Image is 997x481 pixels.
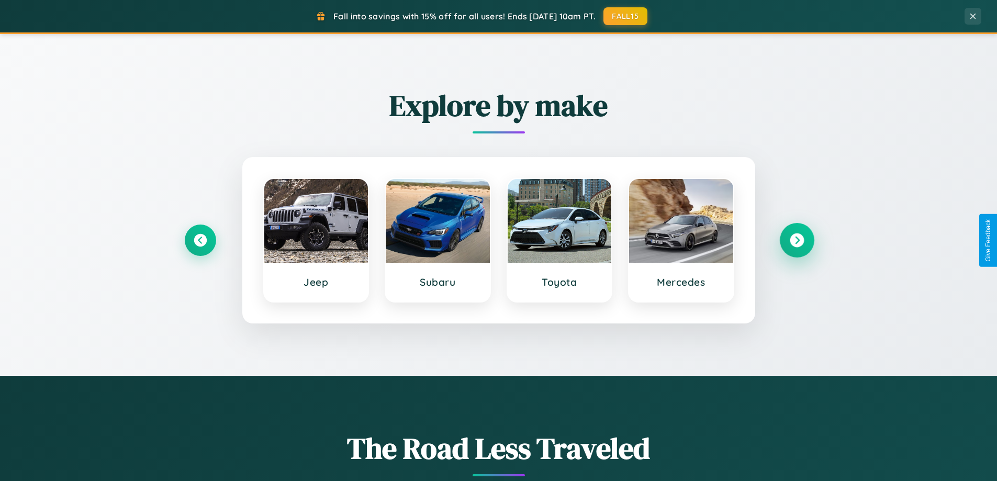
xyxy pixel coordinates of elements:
[185,428,813,468] h1: The Road Less Traveled
[396,276,479,288] h3: Subaru
[603,7,647,25] button: FALL15
[185,85,813,126] h2: Explore by make
[275,276,358,288] h3: Jeep
[518,276,601,288] h3: Toyota
[333,11,596,21] span: Fall into savings with 15% off for all users! Ends [DATE] 10am PT.
[984,219,992,262] div: Give Feedback
[640,276,723,288] h3: Mercedes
